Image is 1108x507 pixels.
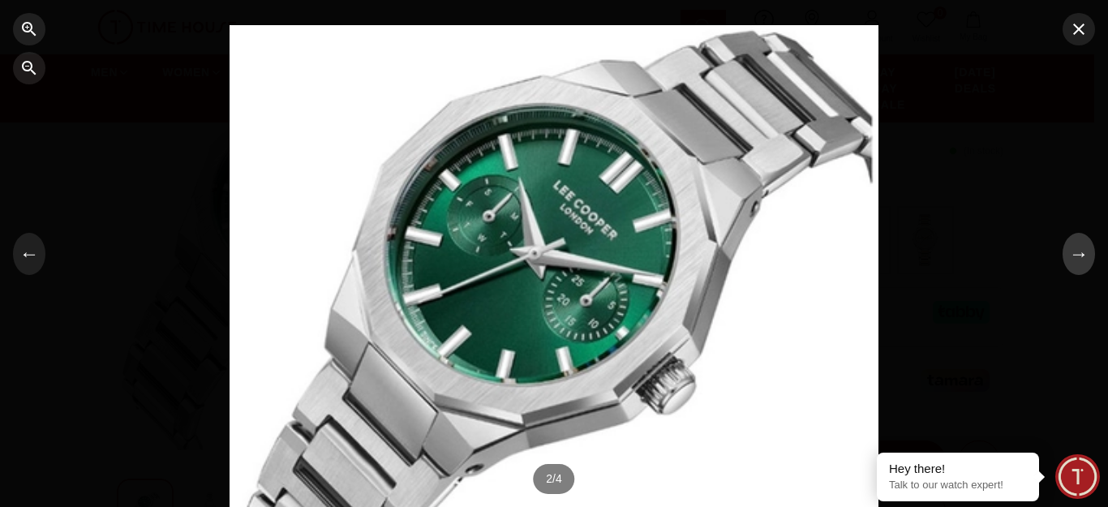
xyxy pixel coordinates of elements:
button: ← [13,233,45,275]
div: 2 / 4 [533,464,574,494]
div: Chat Widget [1055,454,1100,499]
button: → [1063,233,1095,275]
div: Hey there! [889,461,1027,477]
p: Talk to our watch expert! [889,479,1027,492]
